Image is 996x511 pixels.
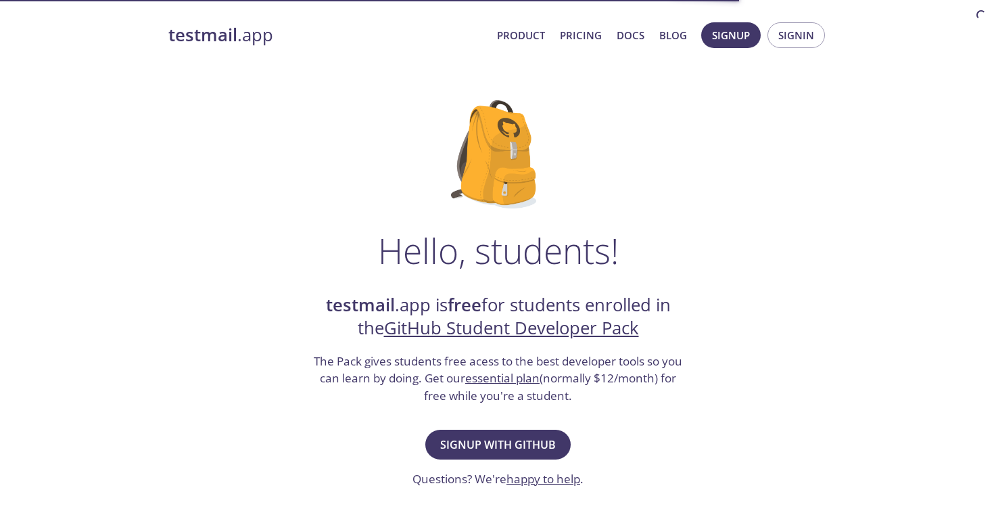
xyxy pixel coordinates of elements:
[560,26,602,44] a: Pricing
[326,293,395,317] strong: testmail
[465,370,540,386] a: essential plan
[425,430,571,460] button: Signup with GitHub
[378,230,619,271] h1: Hello, students!
[451,100,545,208] img: github-student-backpack.png
[506,471,580,487] a: happy to help
[767,22,825,48] button: Signin
[312,294,684,340] h2: .app is for students enrolled in the
[497,26,545,44] a: Product
[168,23,237,47] strong: testmail
[778,26,814,44] span: Signin
[312,353,684,405] h3: The Pack gives students free acess to the best developer tools so you can learn by doing. Get our...
[440,435,556,454] span: Signup with GitHub
[712,26,750,44] span: Signup
[168,24,486,47] a: testmail.app
[448,293,481,317] strong: free
[412,470,584,488] h3: Questions? We're .
[617,26,644,44] a: Docs
[384,316,639,340] a: GitHub Student Developer Pack
[701,22,761,48] button: Signup
[659,26,687,44] a: Blog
